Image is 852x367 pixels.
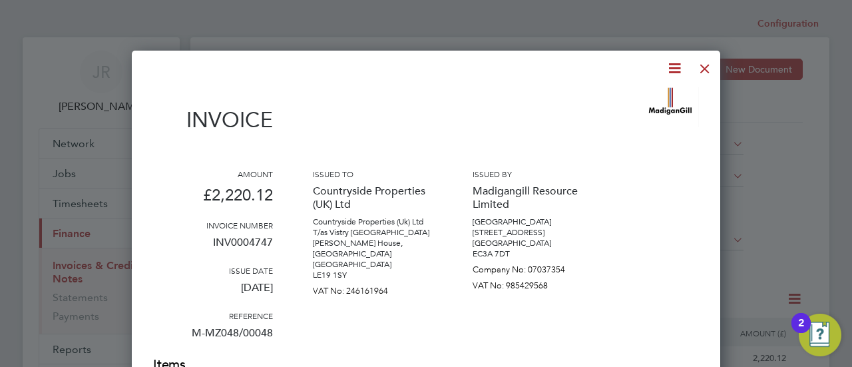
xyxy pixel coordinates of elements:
h3: Issued by [473,169,592,179]
p: VAT No: 985429568 [473,275,592,291]
h3: Issue date [153,265,273,276]
div: 2 [798,323,804,340]
h1: Invoice [153,107,273,133]
p: INV0004747 [153,230,273,265]
button: Open Resource Center, 2 new notifications [799,314,841,356]
p: VAT No: 246161964 [313,280,433,296]
h3: Amount [153,169,273,179]
p: Countryside Properties (UK) Ltd [313,179,433,216]
p: [PERSON_NAME] House, [GEOGRAPHIC_DATA] [313,238,433,259]
img: madigangill-logo-remittance.png [642,87,699,127]
p: M-MZ048/00048 [153,321,273,356]
p: £2,220.12 [153,179,273,220]
p: EC3A 7DT [473,248,592,259]
p: [GEOGRAPHIC_DATA] [473,216,592,227]
h3: Issued to [313,169,433,179]
p: [STREET_ADDRESS] [473,227,592,238]
p: [GEOGRAPHIC_DATA] [313,259,433,270]
p: [GEOGRAPHIC_DATA] [473,238,592,248]
p: Countryside Properties (Uk) Ltd T/as Vistry [GEOGRAPHIC_DATA] [313,216,433,238]
p: Company No: 07037354 [473,259,592,275]
p: LE19 1SY [313,270,433,280]
p: Madigangill Resource Limited [473,179,592,216]
h3: Reference [153,310,273,321]
p: [DATE] [153,276,273,310]
h3: Invoice number [153,220,273,230]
